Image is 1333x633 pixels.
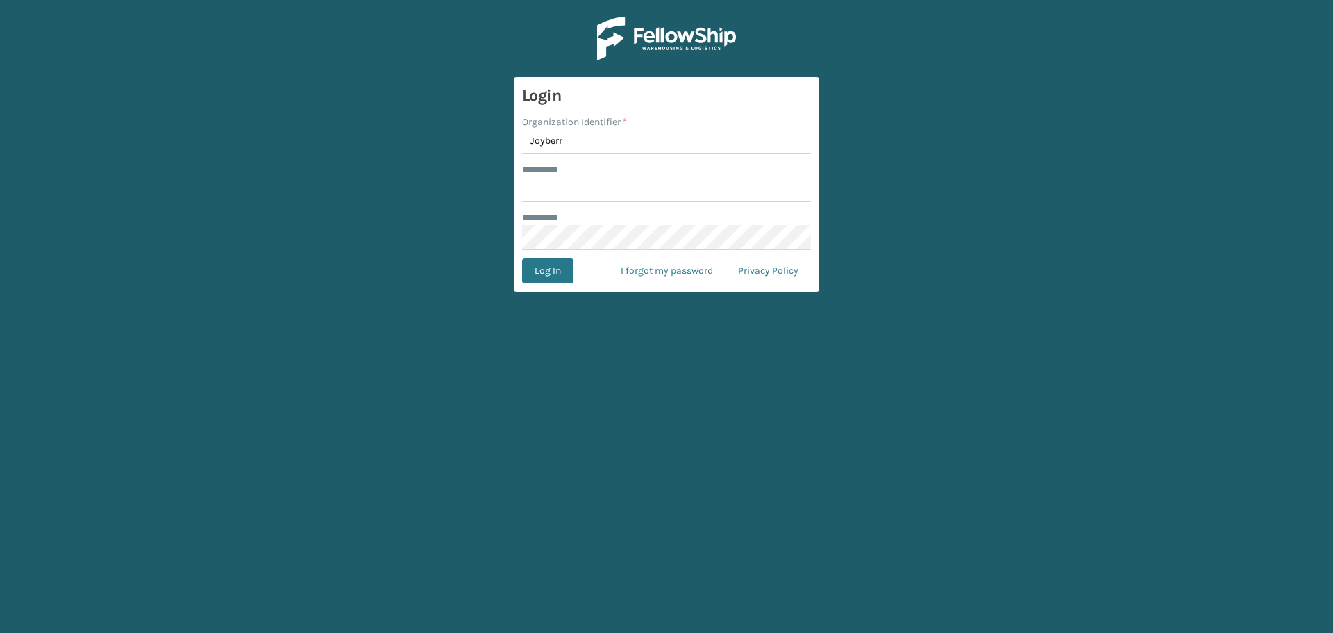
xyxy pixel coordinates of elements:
[522,115,627,129] label: Organization Identifier
[597,17,736,60] img: Logo
[608,258,726,283] a: I forgot my password
[522,85,811,106] h3: Login
[522,258,573,283] button: Log In
[726,258,811,283] a: Privacy Policy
